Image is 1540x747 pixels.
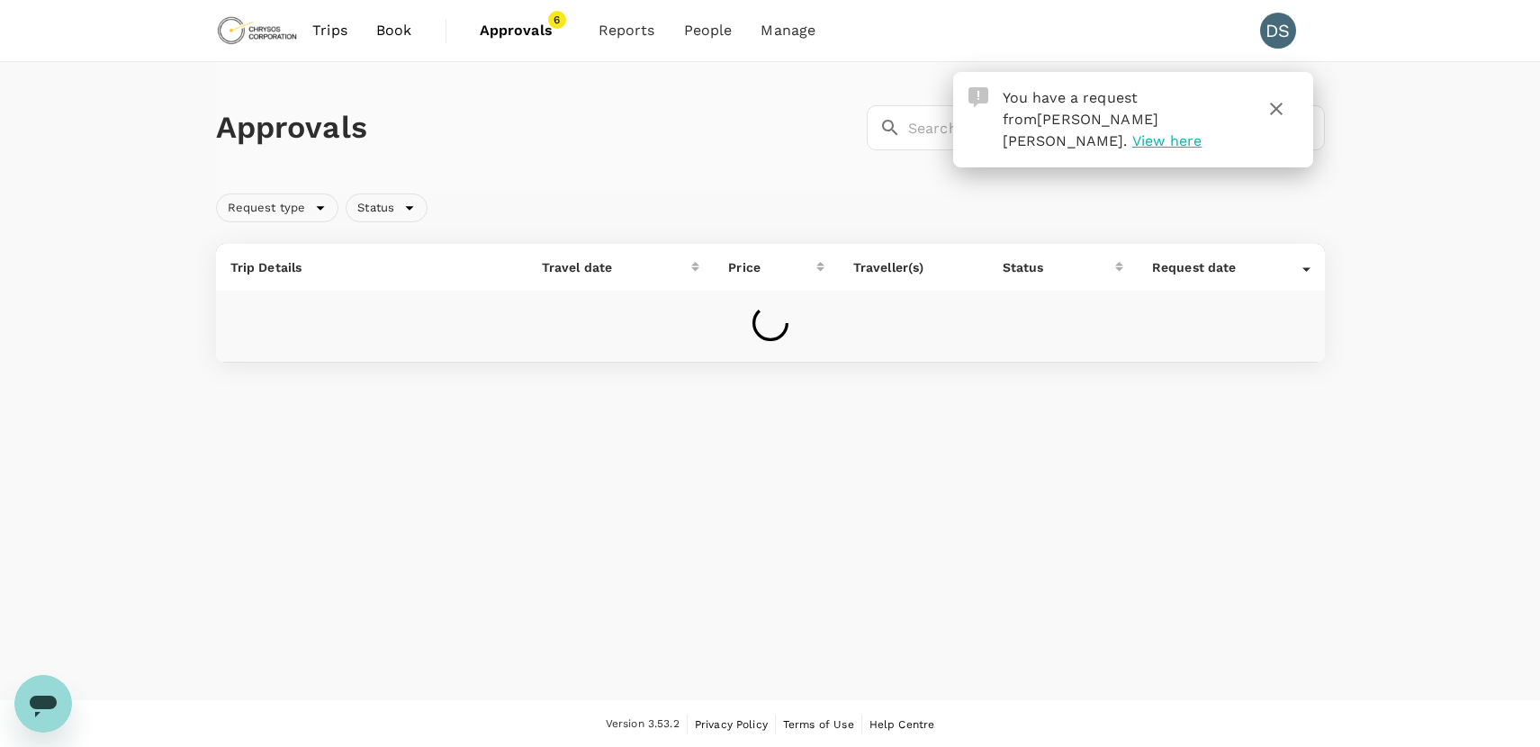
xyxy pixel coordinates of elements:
[230,258,513,276] p: Trip Details
[728,258,815,276] div: Price
[869,715,935,734] a: Help Centre
[14,675,72,733] iframe: Button to launch messaging window
[908,105,1325,150] input: Search by travellers, trips, or destination
[376,20,412,41] span: Book
[480,20,570,41] span: Approvals
[695,715,768,734] a: Privacy Policy
[761,20,815,41] span: Manage
[599,20,655,41] span: Reports
[1132,132,1202,149] span: View here
[548,11,566,29] span: 6
[783,715,854,734] a: Terms of Use
[1152,258,1302,276] div: Request date
[783,718,854,731] span: Terms of Use
[853,258,974,276] p: Traveller(s)
[542,258,692,276] div: Travel date
[1003,111,1159,149] span: [PERSON_NAME] [PERSON_NAME]
[347,200,405,217] span: Status
[217,200,317,217] span: Request type
[216,11,299,50] img: Chrysos Corporation
[606,715,680,733] span: Version 3.53.2
[869,718,935,731] span: Help Centre
[968,87,988,107] img: Approval Request
[216,193,339,222] div: Request type
[1003,89,1159,149] span: You have a request from .
[346,193,428,222] div: Status
[684,20,733,41] span: People
[216,109,860,147] h1: Approvals
[312,20,347,41] span: Trips
[1260,13,1296,49] div: DS
[695,718,768,731] span: Privacy Policy
[1003,258,1115,276] div: Status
